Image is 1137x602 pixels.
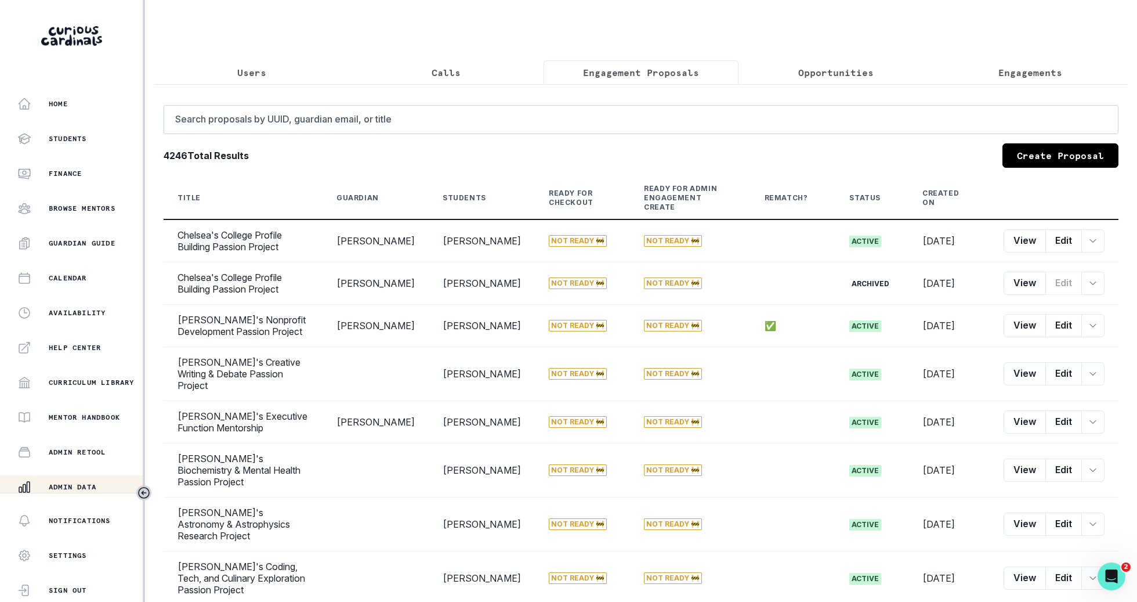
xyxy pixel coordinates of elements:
span: Not Ready 🚧 [644,416,702,428]
span: archived [849,278,892,290]
p: Settings [49,551,87,560]
td: [PERSON_NAME]'s Executive Function Mentorship [164,401,323,444]
button: View [1004,513,1046,536]
span: active [849,369,881,380]
p: Home [49,99,68,109]
td: [PERSON_NAME] [429,498,535,551]
td: Chelsea's College Profile Building Passion Project [164,262,323,305]
td: Chelsea's College Profile Building Passion Project [164,219,323,262]
td: [PERSON_NAME] [323,305,429,347]
img: Curious Cardinals Logo [41,26,102,46]
span: Not Ready 🚧 [549,368,607,380]
button: Edit [1045,362,1082,385]
td: [PERSON_NAME] [429,219,535,262]
button: row menu [1081,314,1105,337]
span: Not Ready 🚧 [644,277,702,289]
p: Students [49,134,87,143]
button: Edit [1045,410,1082,434]
span: Not Ready 🚧 [549,572,607,584]
span: Not Ready 🚧 [549,235,607,247]
td: [PERSON_NAME] [323,401,429,444]
td: [DATE] [908,262,990,305]
span: active [849,465,881,477]
p: Admin Data [49,482,96,492]
a: Create Proposal [1002,143,1118,168]
p: Sign Out [49,586,87,595]
button: row menu [1081,459,1105,482]
p: Engagements [998,66,1062,80]
td: [PERSON_NAME]'s Astronomy & Astrophysics Research Project [164,498,323,551]
p: Finance [49,169,82,178]
button: row menu [1081,567,1105,590]
button: Edit [1045,567,1082,590]
td: [DATE] [908,444,990,498]
button: row menu [1081,513,1105,536]
td: [PERSON_NAME] [323,219,429,262]
td: [DATE] [908,498,990,551]
span: Not Ready 🚧 [644,464,702,476]
div: Status [849,193,881,203]
span: Not Ready 🚧 [644,368,702,380]
span: active [849,519,881,531]
span: active [849,417,881,428]
td: [PERSON_NAME]'s Nonprofit Development Passion Project [164,305,323,347]
p: Opportunities [798,66,874,80]
div: Rematch? [765,193,808,203]
b: 4246 Total Results [164,149,249,163]
button: View [1004,314,1046,337]
div: Ready for Admin Engagement Create [644,184,722,212]
span: Not Ready 🚧 [644,518,702,530]
td: [PERSON_NAME] [429,401,535,444]
div: Ready for Checkout [549,189,602,207]
span: active [849,236,881,247]
td: [PERSON_NAME] [429,444,535,498]
td: [DATE] [908,219,990,262]
button: View [1004,459,1046,482]
p: Calendar [49,273,87,283]
p: Engagement Proposals [583,66,699,80]
td: [DATE] [908,347,990,401]
button: View [1004,362,1046,385]
td: [DATE] [908,401,990,444]
button: row menu [1081,229,1105,253]
button: Edit [1045,513,1082,536]
p: Guardian Guide [49,239,115,248]
iframe: Intercom live chat [1098,563,1125,590]
span: active [849,573,881,585]
span: Not Ready 🚧 [644,320,702,331]
button: Toggle sidebar [136,485,151,500]
p: Admin Retool [49,448,106,457]
button: row menu [1081,272,1105,295]
span: Not Ready 🚧 [644,572,702,584]
button: View [1004,229,1046,253]
td: [PERSON_NAME] [429,347,535,401]
p: Browse Mentors [49,204,115,213]
div: Students [443,193,486,203]
p: Users [237,66,266,80]
p: Availability [49,308,106,318]
p: Help Center [49,343,101,352]
span: 2 [1121,563,1131,572]
p: Curriculum Library [49,378,135,387]
span: active [849,320,881,332]
button: Edit [1045,459,1082,482]
div: Created On [922,189,962,207]
td: [PERSON_NAME]'s Creative Writing & Debate Passion Project [164,347,323,401]
td: [PERSON_NAME] [323,262,429,305]
td: [PERSON_NAME] [429,305,535,347]
span: Not Ready 🚧 [644,235,702,247]
button: row menu [1081,362,1105,385]
div: Title [178,193,201,203]
p: Mentor Handbook [49,413,120,422]
button: Edit [1045,229,1082,253]
button: Edit [1045,314,1082,337]
button: View [1004,272,1046,295]
td: [DATE] [908,305,990,347]
div: Guardian [336,193,379,203]
button: View [1004,567,1046,590]
button: row menu [1081,410,1105,434]
button: View [1004,410,1046,434]
span: Not Ready 🚧 [549,464,607,476]
button: Edit [1045,272,1082,295]
td: [PERSON_NAME]'s Biochemistry & Mental Health Passion Project [164,444,323,498]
